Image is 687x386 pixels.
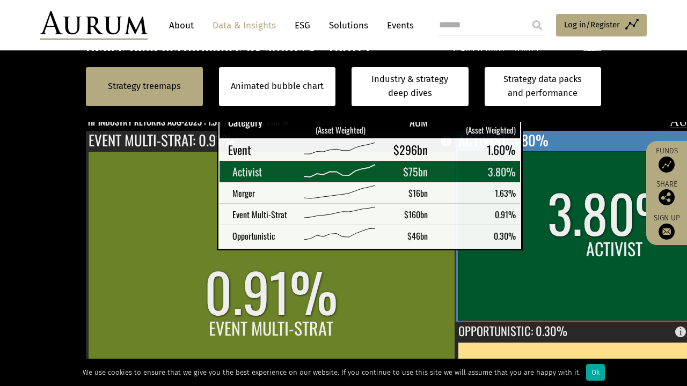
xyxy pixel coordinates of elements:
a: Data & Insights [207,16,281,35]
img: Sign up to our newsletter [659,224,675,240]
a: Strategy treemaps [108,79,181,93]
a: Sign up [652,213,682,240]
a: Log in/Register [556,14,647,36]
a: Strategy data packs and performance [485,67,602,106]
img: Share this post [659,189,675,205]
a: Solutions [324,16,374,35]
a: Funds [652,146,682,173]
a: ESG [289,16,316,35]
div: Share [652,181,682,205]
a: Industry & strategy deep dives [352,67,469,106]
a: About [164,16,199,35]
a: Events [382,16,414,35]
img: Access Funds [659,157,675,173]
div: Ok [586,364,605,381]
a: Animated bubble chart [231,79,324,93]
input: Submit [527,14,548,36]
img: Aurum [40,11,148,40]
span: Log in/Register [564,18,620,31]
